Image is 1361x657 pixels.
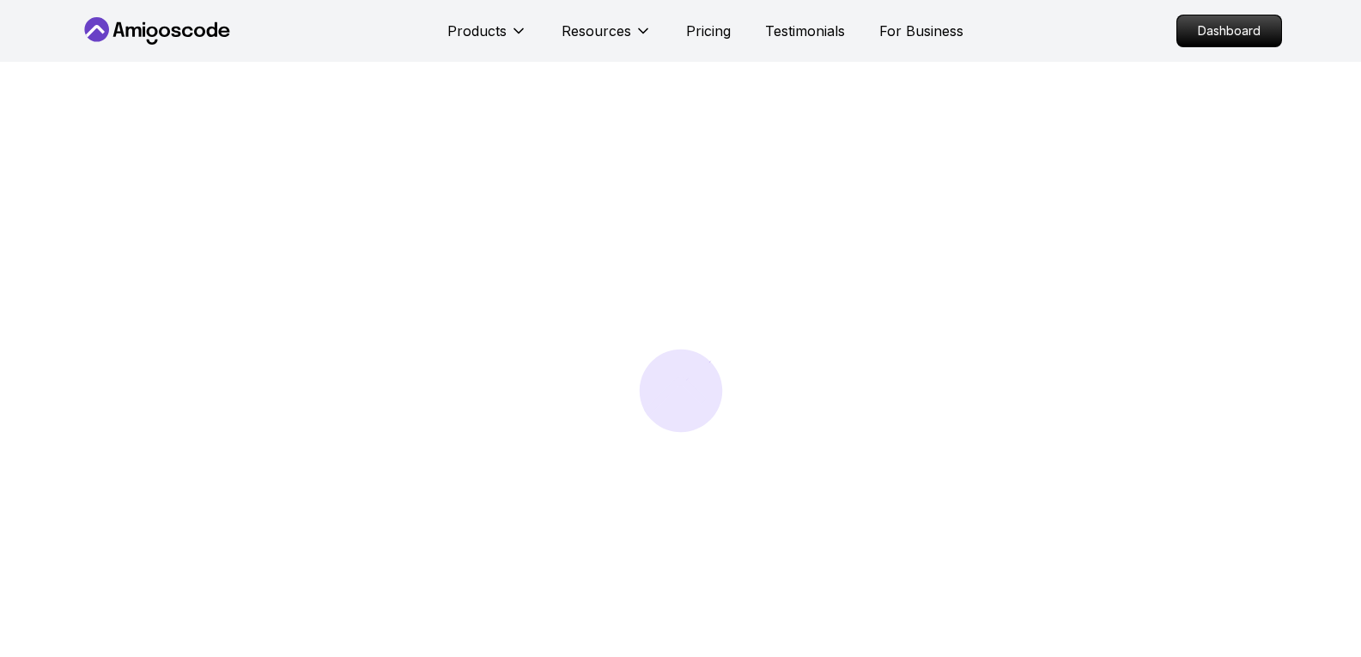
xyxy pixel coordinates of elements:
button: Products [447,21,527,55]
p: Dashboard [1177,15,1281,46]
a: Testimonials [765,21,845,41]
a: Dashboard [1176,15,1282,47]
a: For Business [879,21,963,41]
a: Pricing [686,21,731,41]
p: Products [447,21,507,41]
p: Resources [562,21,631,41]
button: Resources [562,21,652,55]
